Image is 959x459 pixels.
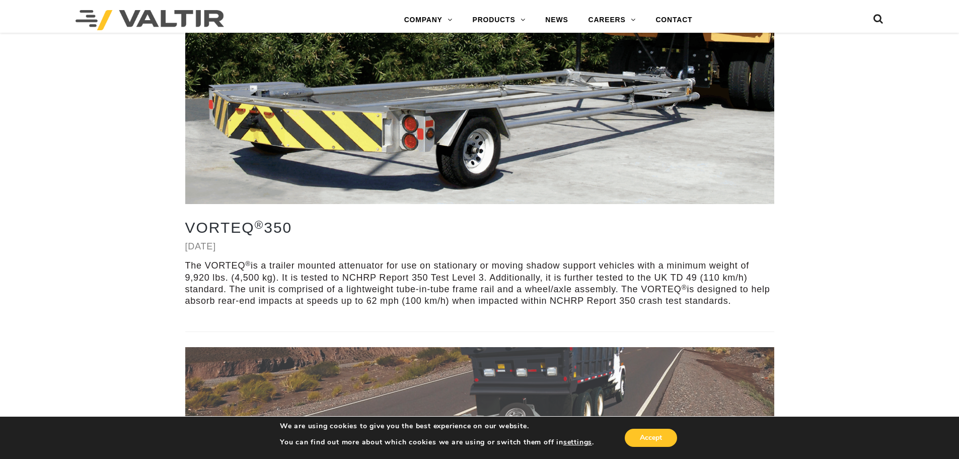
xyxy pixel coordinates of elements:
a: CAREERS [578,10,646,30]
a: VORTEQ®350 [185,219,292,236]
sup: ® [682,284,687,291]
a: CONTACT [645,10,702,30]
p: We are using cookies to give you the best experience on our website. [280,422,594,431]
p: You can find out more about which cookies we are using or switch them off in . [280,438,594,447]
sup: ® [245,260,251,268]
a: [DATE] [185,241,216,251]
a: NEWS [535,10,578,30]
p: The VORTEQ is a trailer mounted attenuator for use on stationary or moving shadow support vehicle... [185,260,774,307]
button: Accept [625,429,677,447]
img: Valtir [76,10,224,30]
sup: ® [255,219,264,231]
a: COMPANY [394,10,463,30]
button: settings [563,438,592,447]
a: PRODUCTS [463,10,536,30]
